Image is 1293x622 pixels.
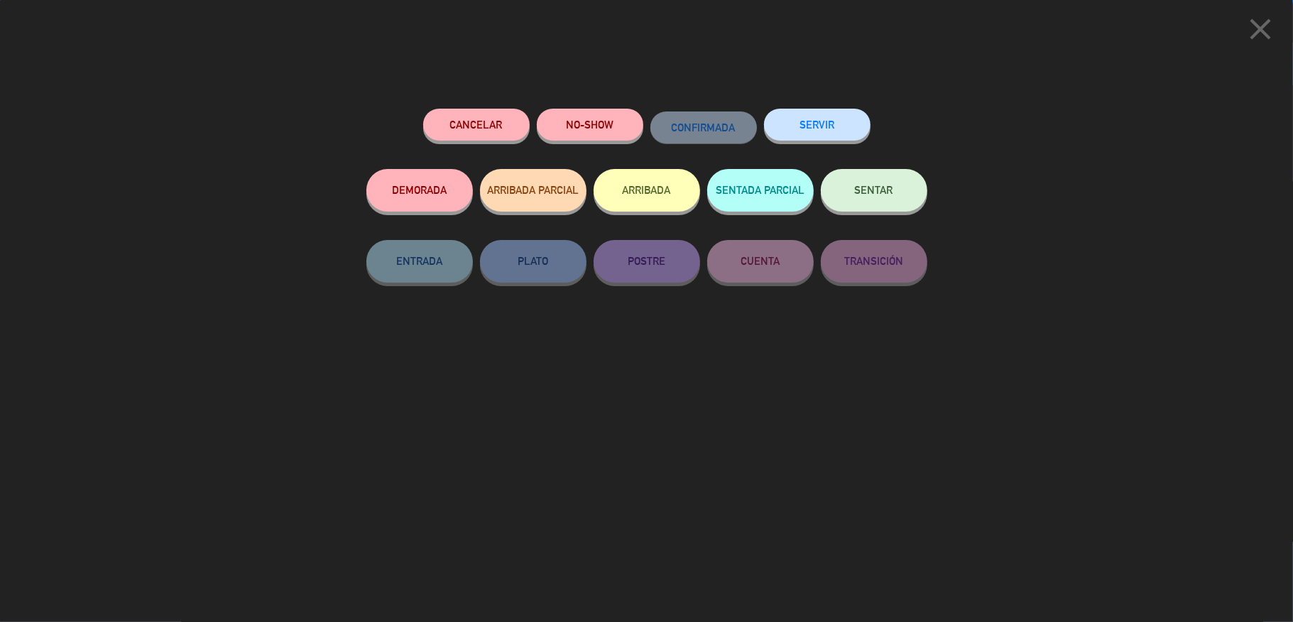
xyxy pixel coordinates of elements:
[366,240,473,283] button: ENTRADA
[821,240,927,283] button: TRANSICIÓN
[366,169,473,212] button: DEMORADA
[594,240,700,283] button: POSTRE
[672,121,736,133] span: CONFIRMADA
[1243,11,1278,47] i: close
[707,240,814,283] button: CUENTA
[821,169,927,212] button: SENTAR
[537,109,643,141] button: NO-SHOW
[480,169,587,212] button: ARRIBADA PARCIAL
[487,184,579,196] span: ARRIBADA PARCIAL
[764,109,871,141] button: SERVIR
[423,109,530,141] button: Cancelar
[855,184,893,196] span: SENTAR
[1238,11,1282,53] button: close
[707,169,814,212] button: SENTADA PARCIAL
[480,240,587,283] button: PLATO
[650,111,757,143] button: CONFIRMADA
[594,169,700,212] button: ARRIBADA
